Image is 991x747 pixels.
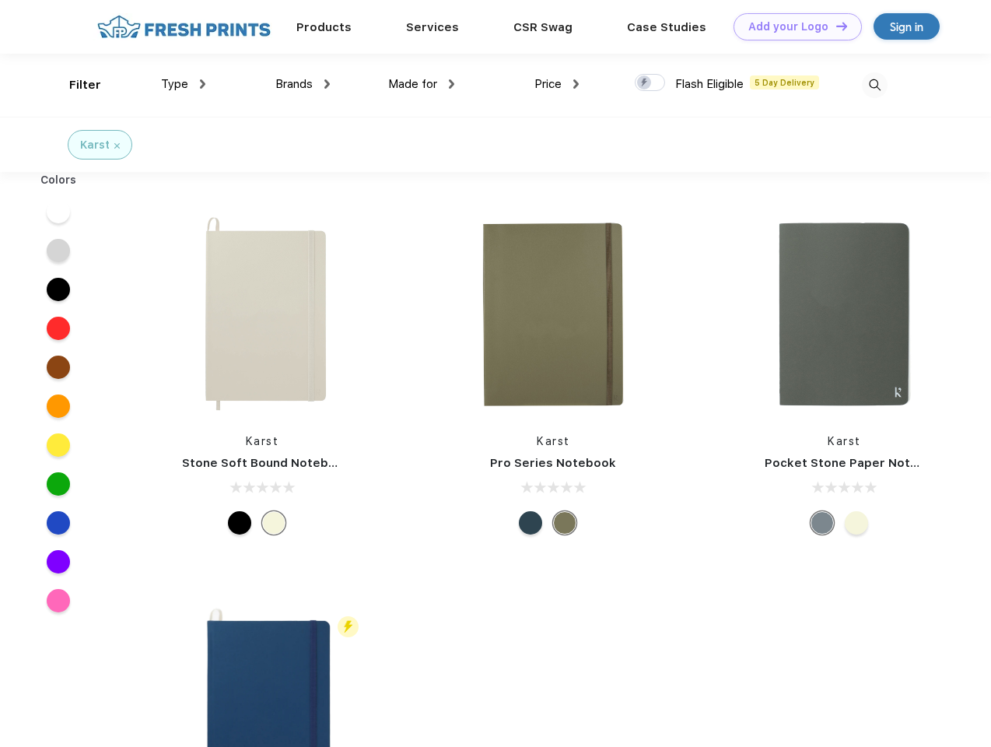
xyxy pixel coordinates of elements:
a: Pro Series Notebook [490,456,616,470]
a: Stone Soft Bound Notebook [182,456,351,470]
a: CSR Swag [513,20,573,34]
div: Beige [845,511,868,535]
a: Pocket Stone Paper Notebook [765,456,948,470]
a: Sign in [874,13,940,40]
span: Type [161,77,188,91]
a: Karst [828,435,861,447]
img: func=resize&h=266 [159,211,366,418]
img: dropdown.png [449,79,454,89]
img: dropdown.png [324,79,330,89]
a: Karst [246,435,279,447]
a: Karst [537,435,570,447]
img: dropdown.png [573,79,579,89]
div: Colors [29,172,89,188]
div: Olive [553,511,576,535]
img: func=resize&h=266 [450,211,657,418]
div: Black [228,511,251,535]
img: DT [836,22,847,30]
div: Navy [519,511,542,535]
div: Add your Logo [748,20,828,33]
img: filter_cancel.svg [114,143,120,149]
span: Flash Eligible [675,77,744,91]
img: flash_active_toggle.svg [338,616,359,637]
div: Filter [69,76,101,94]
div: Sign in [890,18,923,36]
img: dropdown.png [200,79,205,89]
div: Beige [262,511,285,535]
div: Gray [811,511,834,535]
span: 5 Day Delivery [750,75,819,89]
a: Products [296,20,352,34]
img: func=resize&h=266 [741,211,948,418]
img: desktop_search.svg [862,72,888,98]
span: Price [534,77,562,91]
span: Made for [388,77,437,91]
a: Services [406,20,459,34]
span: Brands [275,77,313,91]
div: Karst [80,137,110,153]
img: fo%20logo%202.webp [93,13,275,40]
